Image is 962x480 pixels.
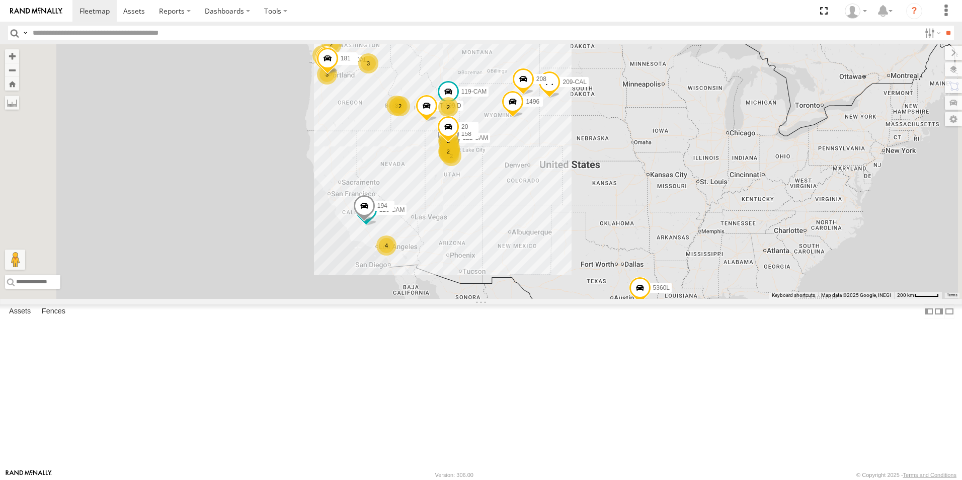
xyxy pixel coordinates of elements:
[897,292,914,298] span: 200 km
[461,123,468,130] span: 20
[856,472,956,478] div: © Copyright 2025 -
[438,97,458,117] div: 2
[5,250,25,270] button: Drag Pegman onto the map to open Street View
[435,472,473,478] div: Version: 306.00
[341,55,351,62] span: 181
[526,98,539,105] span: 1496
[322,34,342,54] div: 2
[358,53,378,73] div: 3
[947,293,957,297] a: Terms (opens in new tab)
[653,284,670,291] span: 5360L
[461,88,487,95] span: 119-CAM
[563,78,586,86] span: 209-CAL
[5,63,19,77] button: Zoom out
[377,202,387,209] span: 194
[4,304,36,318] label: Assets
[5,49,19,63] button: Zoom in
[772,292,815,299] button: Keyboard shortcuts
[934,304,944,319] label: Dock Summary Table to the Right
[5,77,19,91] button: Zoom Home
[376,235,396,256] div: 4
[924,304,934,319] label: Dock Summary Table to the Left
[37,304,70,318] label: Fences
[536,75,546,83] span: 208
[921,26,942,40] label: Search Filter Options
[841,4,870,19] div: Heidi Drysdale
[821,292,891,298] span: Map data ©2025 Google, INEGI
[6,470,52,480] a: Visit our Website
[945,112,962,126] label: Map Settings
[906,3,922,19] i: ?
[438,141,458,162] div: 2
[903,472,956,478] a: Terms and Conditions
[894,292,942,299] button: Map Scale: 200 km per 45 pixels
[21,26,29,40] label: Search Query
[461,130,471,137] span: 158
[944,304,954,319] label: Hide Summary Table
[312,45,333,65] div: 9
[317,64,337,85] div: 3
[440,103,461,110] span: T-199 D
[390,96,410,116] div: 2
[5,96,19,110] label: Measure
[386,96,407,116] div: 3
[10,8,62,15] img: rand-logo.svg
